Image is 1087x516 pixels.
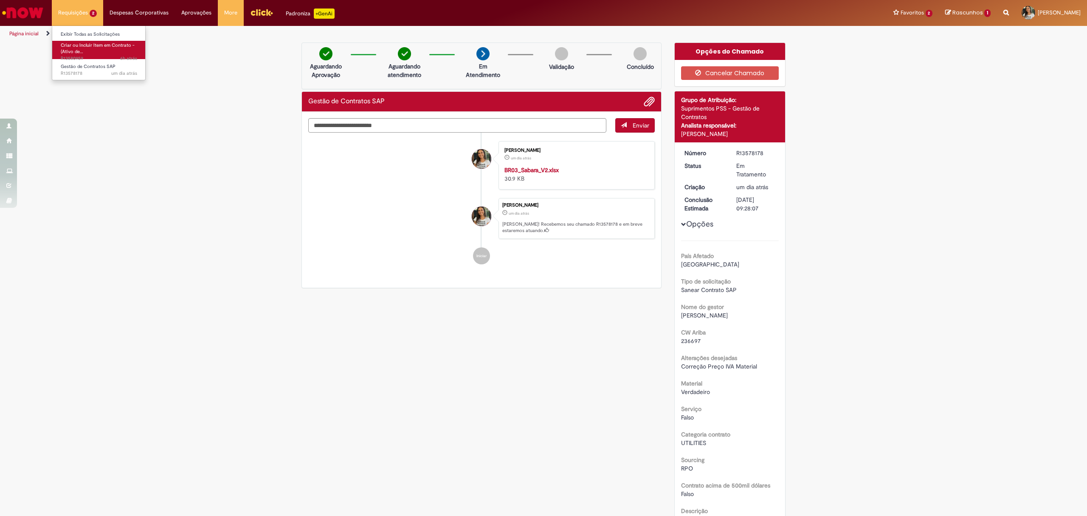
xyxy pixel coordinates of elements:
span: [PERSON_NAME] [681,312,728,319]
span: um dia atrás [511,156,531,161]
textarea: Digite sua mensagem aqui... [308,118,606,133]
div: Tayna Dos Santos Costa [472,149,491,169]
span: R13580959 [61,55,137,62]
b: Sourcing [681,456,704,464]
span: um dia atrás [509,211,529,216]
time: 29/09/2025 16:28:02 [511,156,531,161]
p: Aguardando Aprovação [305,62,346,79]
a: Página inicial [9,30,39,37]
dt: Conclusão Estimada [678,196,730,213]
span: um dia atrás [736,183,768,191]
time: 30/09/2025 11:37:40 [120,55,137,62]
img: arrow-next.png [476,47,490,60]
ul: Trilhas de página [6,26,718,42]
span: UTILITIES [681,439,706,447]
dt: Número [678,149,730,157]
img: click_logo_yellow_360x200.png [250,6,273,19]
b: Alterações desejadas [681,354,737,362]
a: Rascunhos [945,9,991,17]
span: Falso [681,490,694,498]
time: 29/09/2025 16:28:04 [509,211,529,216]
div: 29/09/2025 16:28:04 [736,183,776,191]
button: Adicionar anexos [644,96,655,107]
span: 2 [90,10,97,17]
span: [GEOGRAPHIC_DATA] [681,261,739,268]
time: 29/09/2025 16:28:05 [111,70,137,77]
div: Grupo de Atribuição: [681,96,779,104]
div: Opções do Chamado [675,43,786,60]
a: Aberto R13578178 : Gestão de Contratos SAP [52,62,146,78]
li: Tayna Dos Santos Costa [308,198,655,239]
b: Contrato acima de 500mil dólares [681,482,770,489]
div: R13578178 [736,149,776,157]
a: Aberto R13580959 : Criar ou Incluir Item em Contrato - (Ativo de Giro/Empresas Verticalizadas e I... [52,41,146,59]
span: R13578178 [61,70,137,77]
a: Exibir Todas as Solicitações [52,30,146,39]
a: BR03_Sabara_V2.xlsx [504,166,559,174]
div: Suprimentos PSS - Gestão de Contratos [681,104,779,121]
div: [PERSON_NAME] [504,148,646,153]
p: Em Atendimento [462,62,504,79]
span: RPO [681,465,693,472]
div: Em Tratamento [736,162,776,179]
ul: Histórico de tíquete [308,133,655,273]
span: um dia atrás [111,70,137,77]
time: 29/09/2025 16:28:04 [736,183,768,191]
ul: Requisições [52,26,146,80]
p: [PERSON_NAME]! Recebemos seu chamado R13578178 e em breve estaremos atuando. [502,221,650,234]
div: [PERSON_NAME] [681,130,779,138]
p: Aguardando atendimento [384,62,425,79]
span: [PERSON_NAME] [1038,9,1081,16]
b: Tipo de solicitação [681,278,731,285]
div: Padroniza [286,9,335,19]
span: Aprovações [181,9,211,17]
b: Categoria contrato [681,431,730,438]
b: País Afetado [681,252,714,260]
button: Enviar [615,118,655,133]
button: Cancelar Chamado [681,66,779,80]
span: Gestão de Contratos SAP [61,63,115,70]
b: CW Ariba [681,329,706,336]
div: [PERSON_NAME] [502,203,650,208]
span: Correção Preço IVA Material [681,363,757,370]
div: 30.9 KB [504,166,646,183]
span: Sanear Contrato SAP [681,286,737,294]
p: Validação [549,62,574,71]
div: [DATE] 09:28:07 [736,196,776,213]
span: Enviar [633,122,649,129]
span: 6h atrás [120,55,137,62]
dt: Status [678,162,730,170]
img: img-circle-grey.png [634,47,647,60]
img: ServiceNow [1,4,45,21]
span: 236697 [681,337,701,345]
h2: Gestão de Contratos SAP Histórico de tíquete [308,98,385,105]
span: Verdadeiro [681,388,710,396]
p: +GenAi [314,9,335,19]
span: Falso [681,414,694,421]
div: Tayna Dos Santos Costa [472,207,491,226]
span: Criar ou Incluir Item em Contrato - (Ativo de… [61,42,135,55]
b: Serviço [681,405,701,413]
div: Analista responsável: [681,121,779,130]
span: Requisições [58,9,88,17]
p: Concluído [627,62,654,71]
b: Material [681,380,702,387]
img: img-circle-grey.png [555,47,568,60]
span: Despesas Corporativas [110,9,169,17]
span: 2 [926,10,933,17]
img: check-circle-green.png [319,47,332,60]
span: Rascunhos [952,9,983,17]
b: Nome do gestor [681,303,724,311]
b: Descrição [681,507,708,515]
span: 1 [984,9,991,17]
span: More [224,9,237,17]
span: Favoritos [901,9,924,17]
img: check-circle-green.png [398,47,411,60]
dt: Criação [678,183,730,191]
